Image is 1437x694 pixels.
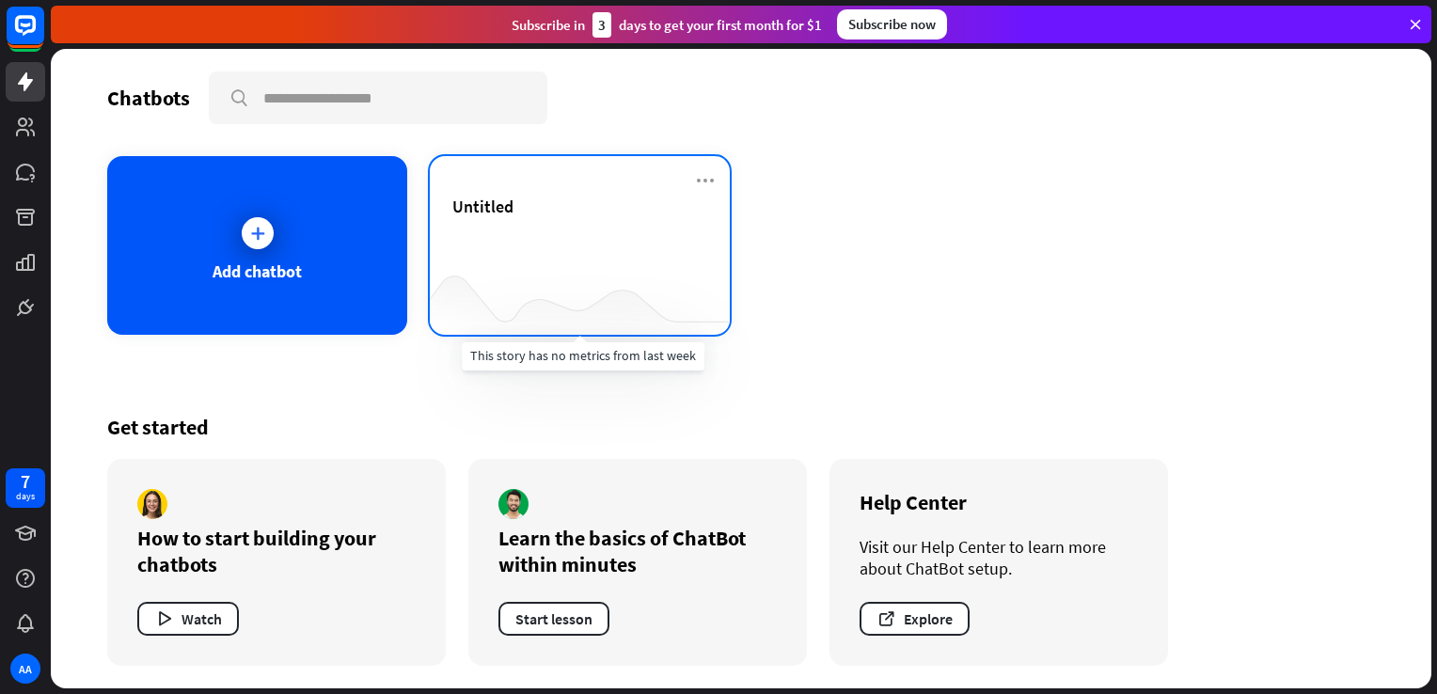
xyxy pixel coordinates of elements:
[107,85,190,111] div: Chatbots
[860,536,1138,579] div: Visit our Help Center to learn more about ChatBot setup.
[21,473,30,490] div: 7
[15,8,71,64] button: Open LiveChat chat widget
[107,414,1375,440] div: Get started
[860,602,970,636] button: Explore
[137,525,416,577] div: How to start building your chatbots
[6,468,45,508] a: 7 days
[498,525,777,577] div: Learn the basics of ChatBot within minutes
[512,12,822,38] div: Subscribe in days to get your first month for $1
[137,602,239,636] button: Watch
[498,602,609,636] button: Start lesson
[860,489,1138,515] div: Help Center
[137,489,167,519] img: author
[16,490,35,503] div: days
[452,196,513,217] span: Untitled
[592,12,611,38] div: 3
[498,489,529,519] img: author
[837,9,947,39] div: Subscribe now
[213,260,302,282] div: Add chatbot
[10,654,40,684] div: AA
